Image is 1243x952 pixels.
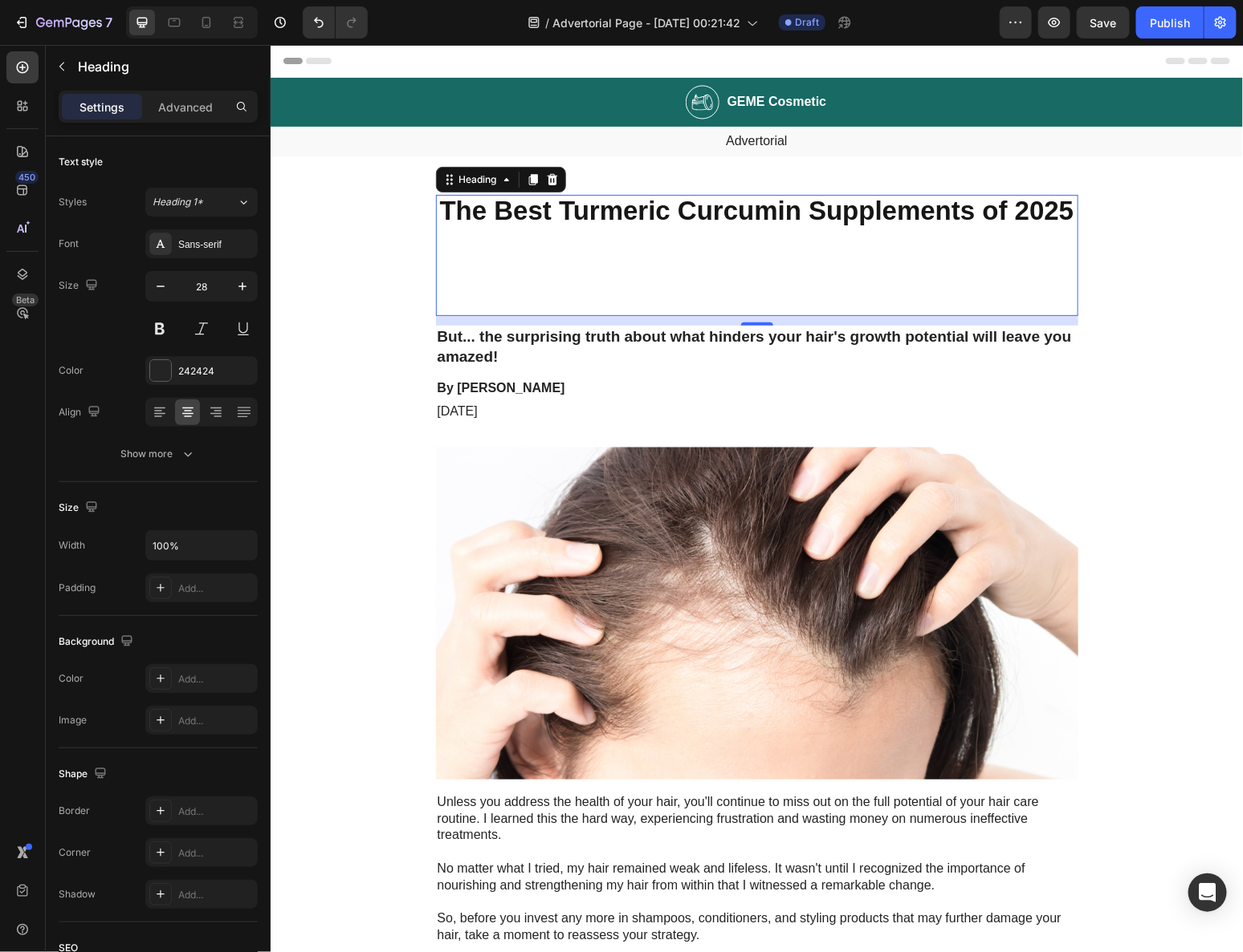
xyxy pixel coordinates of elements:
[59,713,87,727] div: Image
[303,6,368,38] div: Undo/Redo
[6,6,120,38] button: 7
[145,188,258,217] button: Heading 1*
[1188,873,1227,912] div: Open Intercom Messenger
[12,294,39,306] div: Beta
[59,804,90,818] div: Border
[59,764,110,785] div: Shape
[167,335,806,352] p: By [PERSON_NAME]
[178,714,254,728] div: Add...
[146,531,257,560] input: Auto
[545,14,549,31] span: /
[59,497,101,519] div: Size
[1136,6,1204,38] button: Publish
[59,538,85,553] div: Width
[59,631,137,653] div: Background
[165,402,808,734] img: gempages_585205997644022619-31eb6f1a-7813-460c-b166-0263ce6a2a6e.png
[59,887,96,901] div: Shadow
[167,865,806,899] p: So, before you invest any more in shampoos, conditioners, and styling products that may further d...
[79,99,124,115] p: Settings
[59,155,103,169] div: Text style
[552,14,740,31] span: Advertorial Page - [DATE] 00:21:42
[167,816,806,849] p: No matter what I tried, my hair remained weak and lifeless. It wasn't until I recognized the impo...
[165,281,808,323] h2: But... the surprising truth about what hinders your hair's growth potential will leave you amazed!
[15,171,39,184] div: 450
[185,128,230,142] div: Heading
[167,749,806,799] p: Unless you address the health of your hair, you'll continue to miss out on the full potential of ...
[59,275,101,297] div: Size
[59,440,258,468] button: Show more
[121,446,196,462] div: Show more
[178,581,254,596] div: Add...
[178,672,254,687] div: Add...
[59,581,96,595] div: Padding
[1077,6,1130,38] button: Save
[158,99,213,115] p: Advanced
[178,804,254,819] div: Add...
[59,671,84,686] div: Color
[59,402,104,423] div: Align
[105,13,112,32] p: 7
[455,47,558,67] h2: GEME Cosmetic
[2,88,971,105] p: Advertorial
[59,195,87,209] div: Styles
[271,45,1243,952] iframe: Design area
[795,15,819,30] span: Draft
[178,364,254,379] div: 242424
[178,237,254,252] div: Sans-serif
[178,888,254,902] div: Add...
[59,237,79,251] div: Font
[165,150,808,272] h1: Rich Text Editor. Editing area: main
[1090,16,1117,30] span: Save
[59,363,84,378] div: Color
[1150,14,1190,31] div: Publish
[59,845,91,860] div: Corner
[178,846,254,861] div: Add...
[153,195,203,209] span: Heading 1*
[167,359,806,375] p: [DATE]
[169,151,804,180] strong: The Best Turmeric Curcumin Supplements of 2025
[78,57,251,76] p: Heading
